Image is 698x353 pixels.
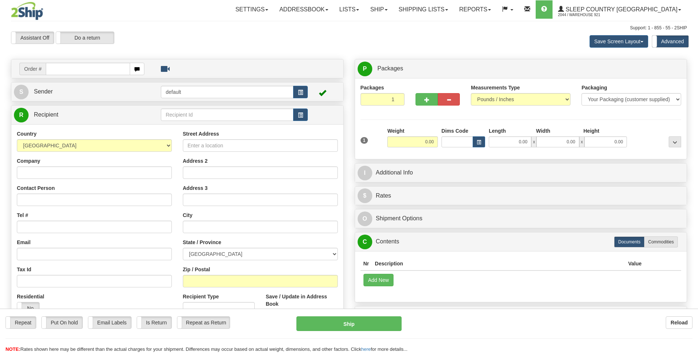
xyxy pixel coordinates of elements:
[177,317,230,328] label: Repeat as Return
[11,32,54,44] label: Assistant Off
[17,266,31,273] label: Tax Id
[11,25,687,31] div: Support: 1 - 855 - 55 - 2SHIP
[671,320,688,326] b: Reload
[564,6,677,12] span: Sleep Country [GEOGRAPHIC_DATA]
[625,257,645,271] th: Value
[17,239,30,246] label: Email
[358,165,684,180] a: IAdditional Info
[652,36,688,47] label: Advanced
[365,0,393,19] a: Ship
[681,139,697,214] iframe: chat widget
[183,293,219,300] label: Recipient Type
[14,84,161,99] a: S Sender
[183,212,192,219] label: City
[442,127,468,135] label: Dims Code
[614,236,645,247] label: Documents
[296,316,402,331] button: Ship
[56,32,114,44] label: Do a return
[17,212,28,219] label: Tel #
[183,266,210,273] label: Zip / Postal
[161,109,293,121] input: Recipient Id
[183,239,221,246] label: State / Province
[393,0,454,19] a: Shipping lists
[19,63,46,75] span: Order #
[274,0,334,19] a: Addressbook
[358,211,684,226] a: OShipment Options
[358,234,684,249] a: CContents
[358,188,684,203] a: $Rates
[363,274,394,286] button: Add New
[17,130,37,137] label: Country
[471,84,520,91] label: Measurements Type
[183,184,208,192] label: Address 3
[361,257,372,271] th: Nr
[358,61,684,76] a: P Packages
[230,0,274,19] a: Settings
[583,127,599,135] label: Height
[266,293,337,308] label: Save / Update in Address Book
[372,257,625,271] th: Description
[183,139,338,152] input: Enter a location
[14,107,145,122] a: R Recipient
[669,136,681,147] div: ...
[183,157,208,165] label: Address 2
[387,127,404,135] label: Weight
[590,35,648,48] button: Save Screen Layout
[454,0,496,19] a: Reports
[14,108,29,122] span: R
[531,136,536,147] span: x
[358,188,372,203] span: $
[42,317,82,328] label: Put On hold
[14,85,29,99] span: S
[88,317,131,328] label: Email Labels
[11,2,43,20] img: logo2044.jpg
[579,136,584,147] span: x
[358,308,684,323] a: RReturn Shipment
[137,317,171,328] label: Is Return
[358,62,372,76] span: P
[358,166,372,180] span: I
[17,302,39,314] label: No
[334,0,365,19] a: Lists
[644,236,678,247] label: Commodities
[361,84,384,91] label: Packages
[377,65,403,71] span: Packages
[17,157,40,165] label: Company
[358,212,372,226] span: O
[361,137,368,144] span: 1
[6,317,36,328] label: Repeat
[5,346,20,352] span: NOTE:
[558,11,613,19] span: 2044 / Warehouse 921
[34,88,53,95] span: Sender
[553,0,687,19] a: Sleep Country [GEOGRAPHIC_DATA] 2044 / Warehouse 921
[183,130,219,137] label: Street Address
[536,127,550,135] label: Width
[358,235,372,249] span: C
[581,84,607,91] label: Packaging
[17,184,55,192] label: Contact Person
[666,316,693,329] button: Reload
[17,293,44,300] label: Residential
[161,86,293,98] input: Sender Id
[361,346,371,352] a: here
[489,127,506,135] label: Length
[34,111,58,118] span: Recipient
